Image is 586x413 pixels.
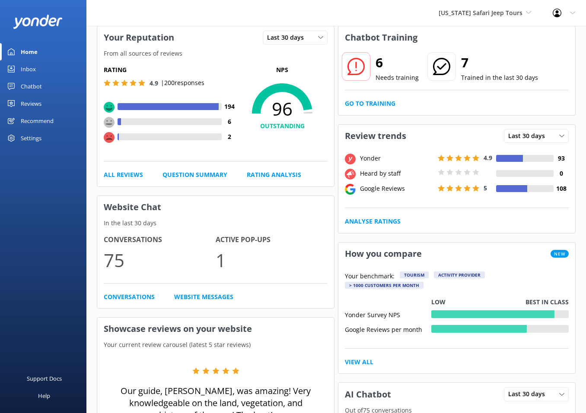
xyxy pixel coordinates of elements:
[484,184,487,192] span: 5
[104,170,143,180] a: All Reviews
[554,169,569,178] h4: 0
[104,234,216,246] h4: Conversations
[345,99,395,108] a: Go to Training
[484,154,492,162] span: 4.9
[97,340,334,350] p: Your current review carousel (latest 5 star reviews)
[345,282,424,289] div: > 1000 customers per month
[345,325,431,333] div: Google Reviews per month
[461,73,538,82] p: Trained in the last 30 days
[174,292,233,302] a: Website Messages
[21,60,36,78] div: Inbox
[237,98,328,120] span: 96
[216,246,328,274] p: 1
[525,297,569,307] p: Best in class
[222,102,237,111] h4: 194
[216,234,328,246] h4: Active Pop-ups
[508,389,550,399] span: Last 30 days
[97,196,334,218] h3: Website Chat
[338,26,424,49] h3: Chatbot Training
[400,271,429,278] div: Tourism
[338,383,398,406] h3: AI Chatbot
[508,131,550,141] span: Last 30 days
[97,318,334,340] h3: Showcase reviews on your website
[345,310,431,318] div: Yonder Survey NPS
[376,52,419,73] h2: 6
[161,78,204,88] p: | 200 responses
[431,297,446,307] p: Low
[345,271,395,282] p: Your benchmark:
[104,246,216,274] p: 75
[21,43,38,60] div: Home
[345,217,401,226] a: Analyse Ratings
[21,112,54,129] div: Recommend
[38,387,50,404] div: Help
[97,218,334,228] p: In the last 30 days
[345,357,373,367] a: View All
[358,154,436,163] div: Yonder
[162,170,227,180] a: Question Summary
[267,33,309,42] span: Last 30 days
[27,370,62,387] div: Support Docs
[439,9,522,17] span: [US_STATE] Safari Jeep Tours
[222,117,237,126] h4: 6
[358,169,436,178] div: Heard by staff
[21,78,42,95] div: Chatbot
[554,154,569,163] h4: 93
[554,184,569,193] h4: 108
[13,15,63,29] img: yonder-white-logo.png
[222,132,237,142] h4: 2
[434,271,485,278] div: Activity Provider
[21,129,41,147] div: Settings
[21,95,41,112] div: Reviews
[551,250,569,258] span: New
[104,65,237,75] h5: Rating
[237,65,328,75] p: NPS
[338,243,428,265] h3: How you compare
[338,125,413,147] h3: Review trends
[97,49,334,58] p: From all sources of reviews
[237,121,328,131] h4: OUTSTANDING
[461,52,538,73] h2: 7
[104,292,155,302] a: Conversations
[376,73,419,82] p: Needs training
[150,79,158,87] span: 4.9
[247,170,301,180] a: Rating Analysis
[358,184,436,193] div: Google Reviews
[97,26,181,49] h3: Your Reputation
